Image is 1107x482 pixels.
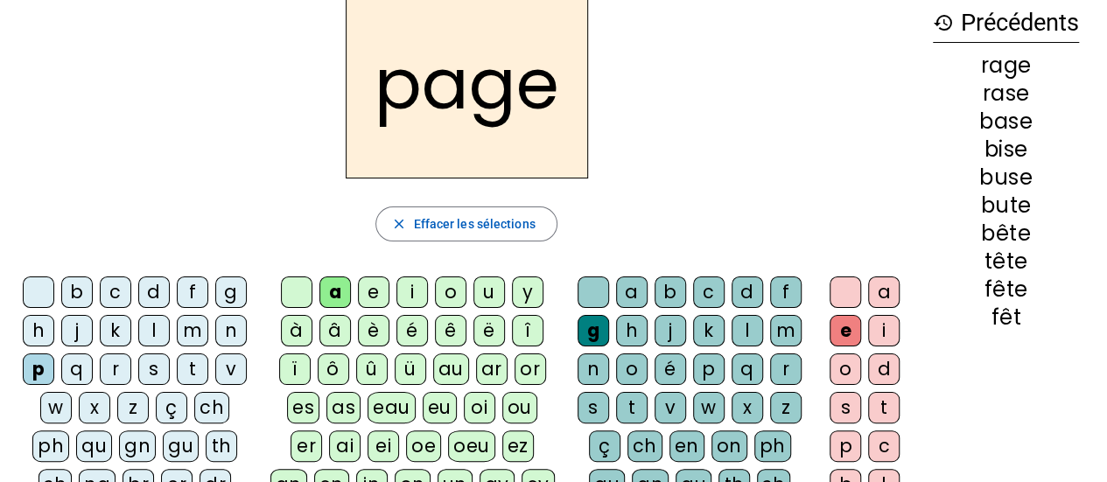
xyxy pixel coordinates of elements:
[177,276,208,308] div: f
[79,392,110,423] div: x
[655,315,686,346] div: j
[215,353,247,385] div: v
[279,353,311,385] div: ï
[476,353,508,385] div: ar
[435,315,466,346] div: ê
[156,392,187,423] div: ç
[215,276,247,308] div: g
[578,315,609,346] div: g
[830,430,861,462] div: p
[61,315,93,346] div: j
[502,430,534,462] div: ez
[655,392,686,423] div: v
[329,430,361,462] div: ai
[732,315,763,346] div: l
[138,353,170,385] div: s
[61,353,93,385] div: q
[933,307,1079,328] div: fêt
[933,195,1079,216] div: bute
[23,315,54,346] div: h
[868,276,900,308] div: a
[754,430,791,462] div: ph
[473,276,505,308] div: u
[119,430,156,462] div: gn
[770,353,802,385] div: r
[433,353,469,385] div: au
[616,315,648,346] div: h
[693,315,725,346] div: k
[732,276,763,308] div: d
[287,392,319,423] div: es
[732,353,763,385] div: q
[100,315,131,346] div: k
[669,430,704,462] div: en
[163,430,199,462] div: gu
[40,392,72,423] div: w
[448,430,495,462] div: oeu
[368,430,399,462] div: ei
[830,315,861,346] div: e
[512,276,543,308] div: y
[933,279,1079,300] div: fête
[770,315,802,346] div: m
[100,353,131,385] div: r
[868,430,900,462] div: c
[76,430,112,462] div: qu
[368,392,416,423] div: eau
[655,276,686,308] div: b
[206,430,237,462] div: th
[933,251,1079,272] div: tête
[933,223,1079,244] div: bête
[138,315,170,346] div: l
[138,276,170,308] div: d
[396,315,428,346] div: é
[502,392,537,423] div: ou
[358,276,389,308] div: e
[578,353,609,385] div: n
[512,315,543,346] div: î
[375,206,557,241] button: Effacer les sélections
[318,353,349,385] div: ô
[589,430,620,462] div: ç
[319,276,351,308] div: a
[933,3,1079,43] h3: Précédents
[693,276,725,308] div: c
[868,315,900,346] div: i
[933,12,954,33] mat-icon: history
[356,353,388,385] div: û
[655,353,686,385] div: é
[473,315,505,346] div: ë
[933,83,1079,104] div: rase
[732,392,763,423] div: x
[933,111,1079,132] div: base
[177,353,208,385] div: t
[413,213,535,234] span: Effacer les sélections
[933,139,1079,160] div: bise
[194,392,229,423] div: ch
[395,353,426,385] div: ü
[770,392,802,423] div: z
[933,55,1079,76] div: rage
[868,392,900,423] div: t
[616,276,648,308] div: a
[616,392,648,423] div: t
[711,430,747,462] div: on
[616,353,648,385] div: o
[215,315,247,346] div: n
[396,276,428,308] div: i
[291,430,322,462] div: er
[830,392,861,423] div: s
[578,392,609,423] div: s
[423,392,457,423] div: eu
[177,315,208,346] div: m
[464,392,495,423] div: oi
[358,315,389,346] div: è
[390,216,406,232] mat-icon: close
[406,430,441,462] div: oe
[515,353,546,385] div: or
[933,167,1079,188] div: buse
[693,392,725,423] div: w
[435,276,466,308] div: o
[281,315,312,346] div: à
[23,353,54,385] div: p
